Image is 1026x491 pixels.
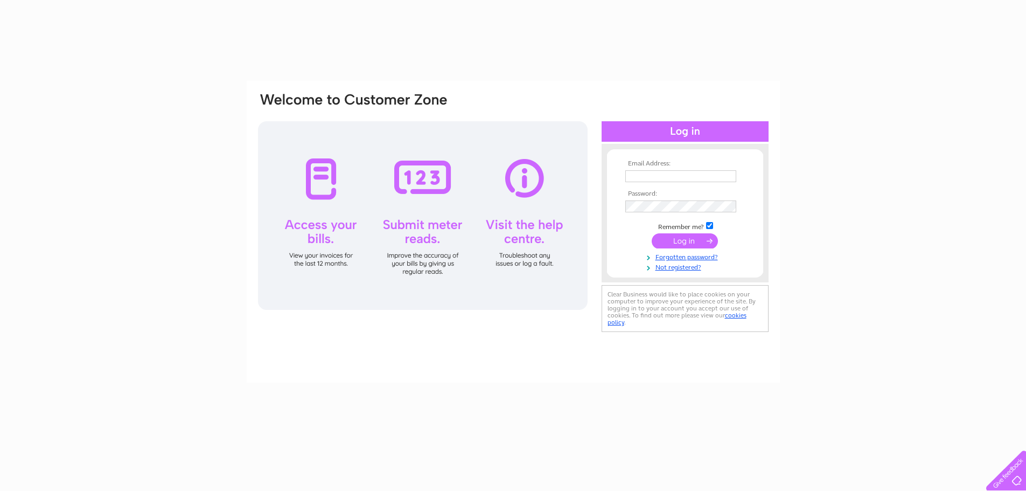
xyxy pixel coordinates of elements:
div: Clear Business would like to place cookies on your computer to improve your experience of the sit... [602,285,769,332]
a: Forgotten password? [625,251,748,261]
a: cookies policy [608,312,746,326]
th: Password: [623,190,748,198]
th: Email Address: [623,160,748,168]
a: Not registered? [625,261,748,272]
td: Remember me? [623,220,748,231]
input: Submit [652,233,718,248]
